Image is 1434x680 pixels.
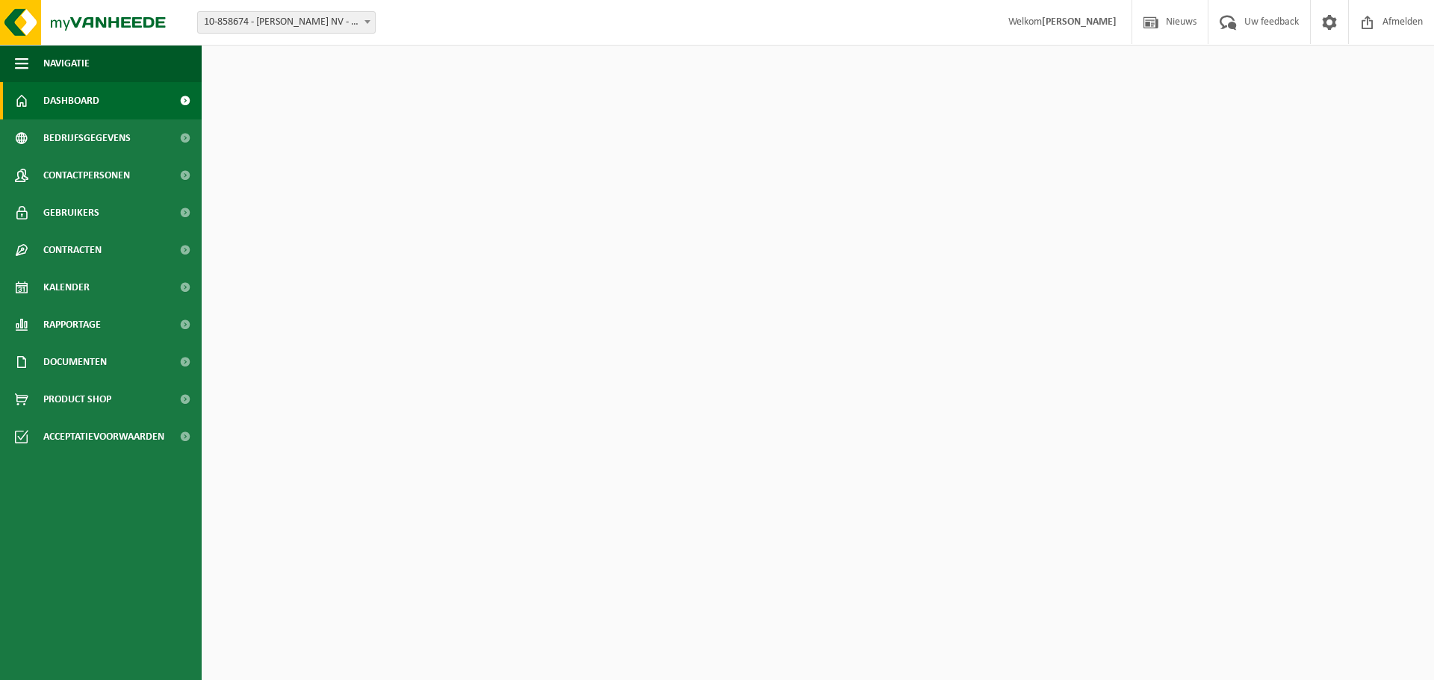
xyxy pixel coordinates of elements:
span: Bedrijfsgegevens [43,119,131,157]
span: 10-858674 - J.B. RAES NV - MOLLEM [197,11,376,34]
span: Navigatie [43,45,90,82]
span: Acceptatievoorwaarden [43,418,164,455]
span: Dashboard [43,82,99,119]
span: Contactpersonen [43,157,130,194]
span: Documenten [43,343,107,381]
span: Rapportage [43,306,101,343]
span: Product Shop [43,381,111,418]
strong: [PERSON_NAME] [1042,16,1117,28]
span: Contracten [43,231,102,269]
span: 10-858674 - J.B. RAES NV - MOLLEM [198,12,375,33]
span: Gebruikers [43,194,99,231]
span: Kalender [43,269,90,306]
